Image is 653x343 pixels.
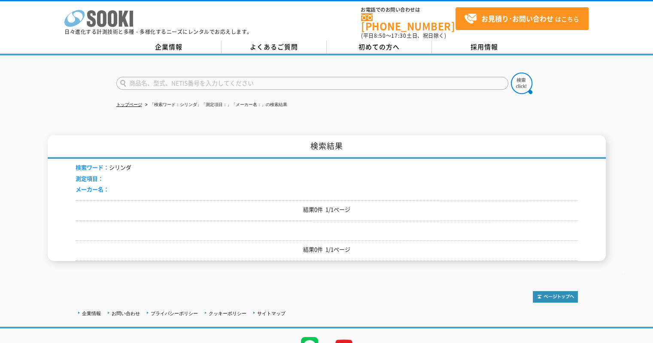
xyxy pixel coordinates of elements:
a: トップページ [116,102,142,107]
p: 結果0件 1/1ページ [76,245,578,254]
a: 初めての方へ [327,41,432,54]
span: お電話でのお問い合わせは [361,7,456,12]
li: 「検索ワード：シリンダ」「測定項目：」「メーカー名：」の検索結果 [143,100,287,109]
span: 8:50 [374,32,386,39]
li: シリンダ [76,163,131,172]
a: 採用情報 [432,41,537,54]
img: btn_search.png [511,73,532,94]
a: お問い合わせ [112,311,140,316]
span: 検索ワード： [76,163,109,171]
span: メーカー名： [76,185,109,193]
a: [PHONE_NUMBER] [361,13,456,31]
p: 日々進化する計測技術と多種・多様化するニーズにレンタルでお応えします。 [64,29,252,34]
strong: お見積り･お問い合わせ [481,13,553,24]
img: トップページへ [533,291,578,303]
span: 初めての方へ [358,42,400,52]
a: お見積り･お問い合わせはこちら [456,7,589,30]
span: (平日 ～ 土日、祝日除く) [361,32,446,39]
span: 17:30 [391,32,407,39]
input: 商品名、型式、NETIS番号を入力してください [116,77,508,90]
a: よくあるご質問 [222,41,327,54]
p: 結果0件 1/1ページ [76,205,578,214]
a: 企業情報 [116,41,222,54]
span: はこちら [464,12,579,25]
a: 企業情報 [82,311,101,316]
h1: 検索結果 [48,135,606,159]
span: 測定項目： [76,174,103,182]
a: プライバシーポリシー [151,311,198,316]
a: クッキーポリシー [209,311,246,316]
a: サイトマップ [257,311,285,316]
